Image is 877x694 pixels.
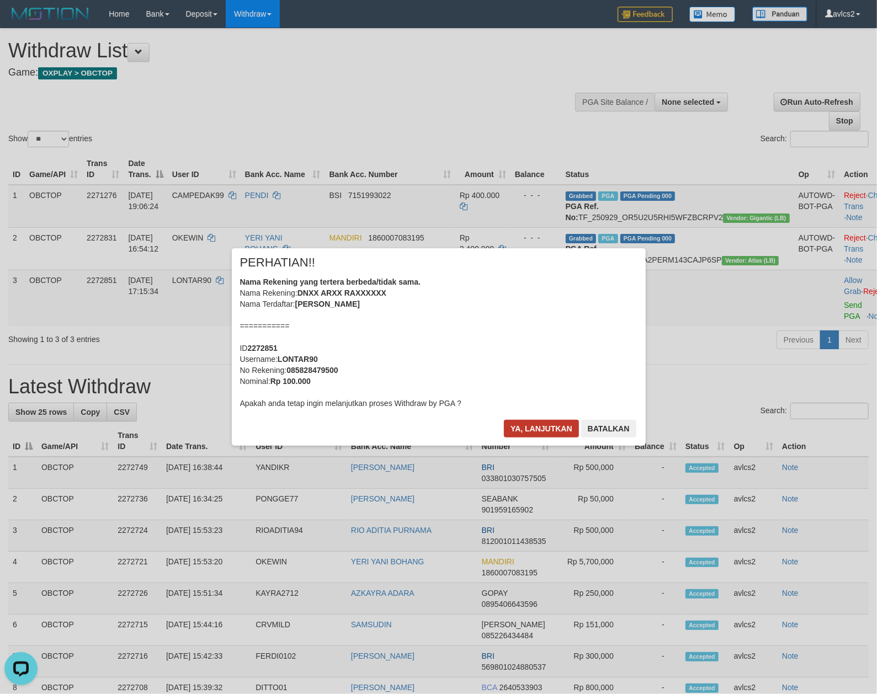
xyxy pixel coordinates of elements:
[270,377,311,386] b: Rp 100.000
[240,277,421,286] b: Nama Rekening yang tertera berbeda/tidak sama.
[240,276,637,409] div: Nama Rekening: Nama Terdaftar: =========== ID Username: No Rekening: Nominal: Apakah anda tetap i...
[286,366,338,375] b: 085828479500
[297,289,386,297] b: DNXX ARXX RAXXXXXX
[278,355,318,364] b: LONTAR90
[4,4,38,38] button: Open LiveChat chat widget
[581,420,636,437] button: Batalkan
[248,344,278,353] b: 2272851
[504,420,579,437] button: Ya, lanjutkan
[240,257,316,268] span: PERHATIAN!!
[295,300,360,308] b: [PERSON_NAME]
